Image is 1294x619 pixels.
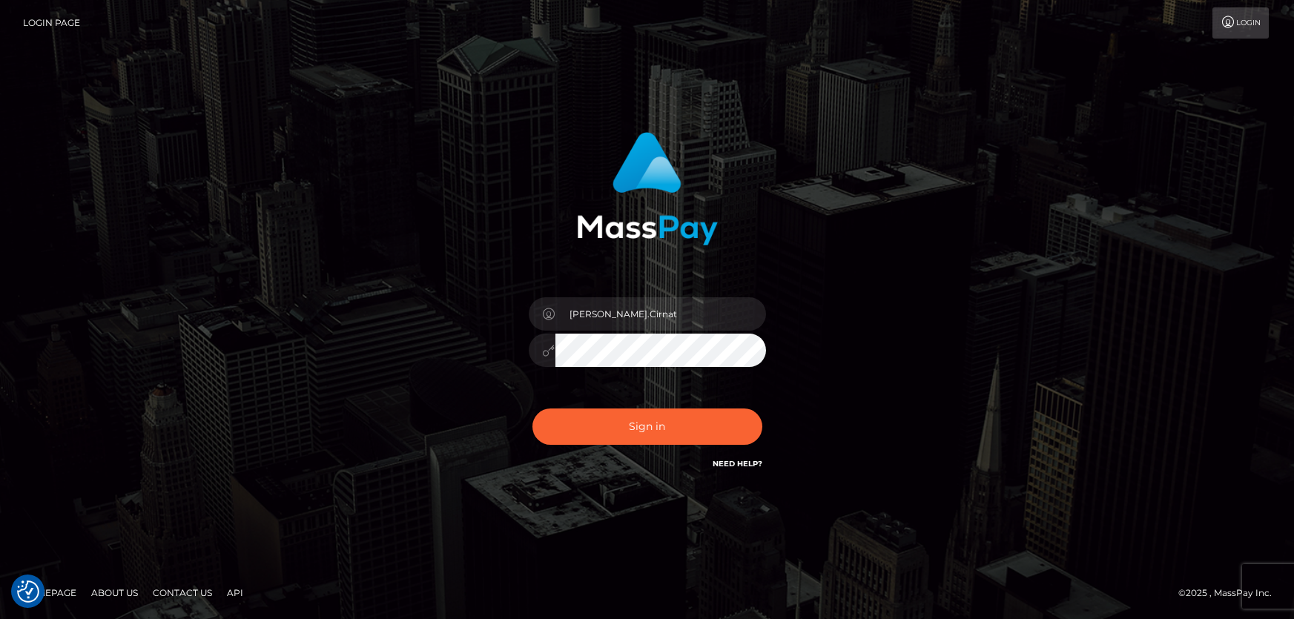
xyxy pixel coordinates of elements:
a: Contact Us [147,581,218,604]
button: Sign in [532,408,762,445]
button: Consent Preferences [17,580,39,603]
a: Login [1212,7,1269,39]
a: Homepage [16,581,82,604]
img: MassPay Login [577,132,718,245]
img: Revisit consent button [17,580,39,603]
a: API [221,581,249,604]
a: About Us [85,581,144,604]
a: Need Help? [713,459,762,469]
a: Login Page [23,7,80,39]
div: © 2025 , MassPay Inc. [1178,585,1283,601]
input: Username... [555,297,766,331]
